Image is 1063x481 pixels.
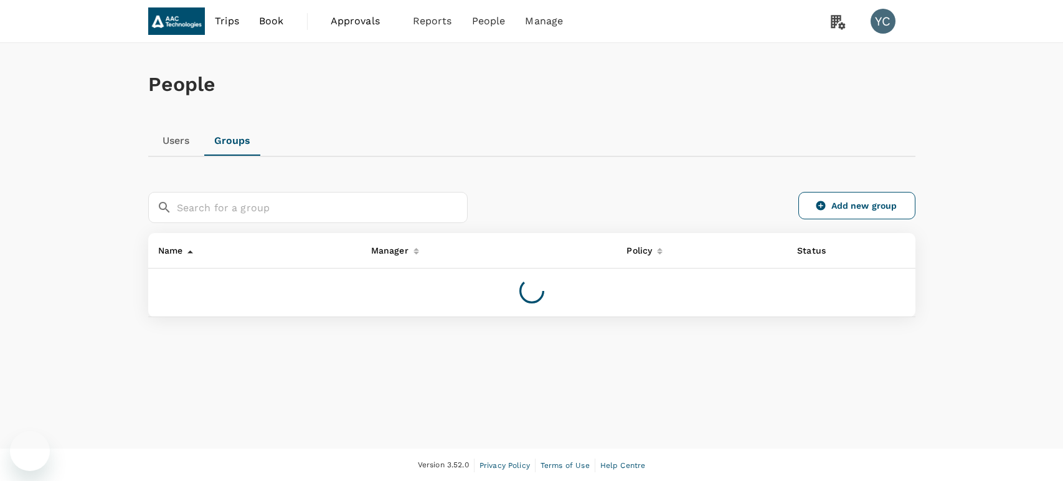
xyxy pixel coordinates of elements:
[215,14,239,29] span: Trips
[259,14,284,29] span: Book
[787,233,872,269] th: Status
[480,459,530,472] a: Privacy Policy
[541,459,590,472] a: Terms of Use
[798,192,915,219] a: Add new group
[10,431,50,471] iframe: Button to launch messaging window
[366,238,409,258] div: Manager
[331,14,393,29] span: Approvals
[472,14,506,29] span: People
[148,7,206,35] img: AAC Technologies Pte Ltd
[871,9,895,34] div: YC
[418,459,469,472] span: Version 3.52.0
[600,461,646,470] span: Help Centre
[541,461,590,470] span: Terms of Use
[480,461,530,470] span: Privacy Policy
[148,73,915,96] h1: People
[148,126,204,156] a: Users
[153,238,183,258] div: Name
[600,459,646,472] a: Help Centre
[525,14,563,29] span: Manage
[621,238,652,258] div: Policy
[177,192,468,223] input: Search for a group
[204,126,261,156] a: Groups
[413,14,452,29] span: Reports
